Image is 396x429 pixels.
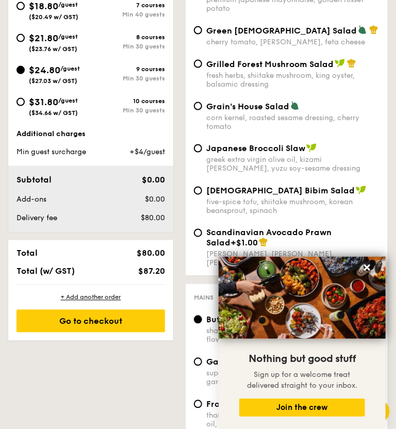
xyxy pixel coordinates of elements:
button: Close [359,259,375,276]
input: $24.80/guest($27.03 w/ GST)9 coursesMin 30 guests [16,66,25,74]
span: Total (w/ GST) [16,267,75,276]
div: corn kernel, roasted sesame dressing, cherry tomato [206,113,379,131]
div: greek extra virgin olive oil, kizami [PERSON_NAME], yuzu soy-sesame dressing [206,156,379,173]
span: /guest [58,97,78,104]
input: Grain's House Saladcorn kernel, roasted sesame dressing, cherry tomato [194,102,202,110]
div: five-spice tofu, shiitake mushroom, korean beansprout, spinach [206,198,379,216]
div: super garlicfied oil, slow baked cherry tomatoes, garden fresh thyme [206,369,379,387]
input: $21.80/guest($23.76 w/ GST)8 coursesMin 30 guests [16,34,25,42]
span: ($20.49 w/ GST) [29,13,78,21]
input: Garlic Confit Aglio Oliosuper garlicfied oil, slow baked cherry tomatoes, garden fresh thyme [194,358,202,366]
img: icon-vegan.f8ff3823.svg [356,186,366,195]
img: icon-vegetarian.fe4039eb.svg [358,25,367,35]
span: Subtotal [16,175,52,185]
span: Grain's House Salad [206,102,289,111]
div: Min 30 guests [91,43,165,50]
div: cherry tomato, [PERSON_NAME], feta cheese [206,38,379,46]
span: Japanese Broccoli Slaw [206,144,305,154]
img: icon-vegan.f8ff3823.svg [306,143,317,153]
div: 8 courses [91,34,165,41]
input: $31.80/guest($34.66 w/ GST)10 coursesMin 30 guests [16,98,25,106]
span: Butterfly Blue Pea Rice [206,315,301,325]
span: [DEMOGRAPHIC_DATA] Bibim Salad [206,186,355,196]
div: Min 40 guests [91,11,165,18]
span: Min guest surcharge [16,148,86,157]
div: [PERSON_NAME], [PERSON_NAME], [PERSON_NAME], red onion [206,250,379,268]
div: Min 30 guests [91,75,165,82]
div: fresh herbs, shiitake mushroom, king oyster, balsamic dressing [206,71,379,89]
div: shallots, coriander, supergarlicfied oil, blue pea flower [206,327,379,344]
img: icon-chef-hat.a58ddaea.svg [347,59,356,68]
div: Min 30 guests [91,107,165,114]
span: $0.00 [142,175,165,185]
span: Total [16,249,38,258]
div: 10 courses [91,97,165,105]
input: Grilled Forest Mushroom Saladfresh herbs, shiitake mushroom, king oyster, balsamic dressing [194,60,202,68]
input: Fragrant Basil Tea Ricethai basil, european basil, shallot scented sesame oil, barley multigrain ... [194,400,202,408]
span: ($23.76 w/ GST) [29,45,77,53]
span: /guest [58,1,78,8]
span: Nothing but good stuff [249,353,356,365]
img: icon-vegan.f8ff3823.svg [335,59,345,68]
span: /guest [60,65,80,72]
span: $24.80 [29,64,60,76]
div: thai basil, european basil, shallot scented sesame oil, barley multigrain rice [206,411,379,429]
span: Scandinavian Avocado Prawn Salad [206,228,332,248]
span: Grilled Forest Mushroom Salad [206,59,334,69]
input: [DEMOGRAPHIC_DATA] Bibim Saladfive-spice tofu, shiitake mushroom, korean beansprout, spinach [194,187,202,195]
span: Delivery fee [16,214,57,223]
div: 7 courses [91,2,165,9]
img: DSC07876-Edit02-Large.jpeg [219,257,386,339]
span: +$4/guest [129,148,165,157]
span: Green [DEMOGRAPHIC_DATA] Salad [206,26,357,36]
img: icon-vegetarian.fe4039eb.svg [290,101,300,110]
input: Scandinavian Avocado Prawn Salad+$1.00[PERSON_NAME], [PERSON_NAME], [PERSON_NAME], red onion [194,229,202,237]
input: Japanese Broccoli Slawgreek extra virgin olive oil, kizami [PERSON_NAME], yuzu soy-sesame dressing [194,144,202,153]
div: + Add another order [16,293,165,302]
input: Butterfly Blue Pea Riceshallots, coriander, supergarlicfied oil, blue pea flower [194,316,202,324]
span: Garlic Confit Aglio Olio [206,357,304,367]
span: $87.20 [138,267,165,276]
img: icon-chef-hat.a58ddaea.svg [369,25,378,35]
span: ($34.66 w/ GST) [29,109,78,117]
span: ($27.03 w/ GST) [29,77,77,85]
span: $21.80 [29,32,58,44]
input: $18.80/guest($20.49 w/ GST)7 coursesMin 40 guests [16,2,25,10]
div: Go to checkout [16,310,165,333]
div: Additional charges [16,129,165,139]
span: Add-ons [16,195,46,204]
div: 9 courses [91,65,165,73]
span: Sign up for a welcome treat delivered straight to your inbox. [247,370,357,390]
button: Join the crew [239,399,365,417]
span: $80.00 [137,249,165,258]
span: $0.00 [145,195,165,204]
span: /guest [58,33,78,40]
span: $80.00 [141,214,165,223]
span: +$1.00 [230,238,258,248]
span: $18.80 [29,1,58,12]
span: Mains [194,294,213,302]
span: $31.80 [29,96,58,108]
img: icon-chef-hat.a58ddaea.svg [259,238,268,247]
input: Green [DEMOGRAPHIC_DATA] Saladcherry tomato, [PERSON_NAME], feta cheese [194,26,202,35]
span: Fragrant Basil Tea Rice [206,400,302,409]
